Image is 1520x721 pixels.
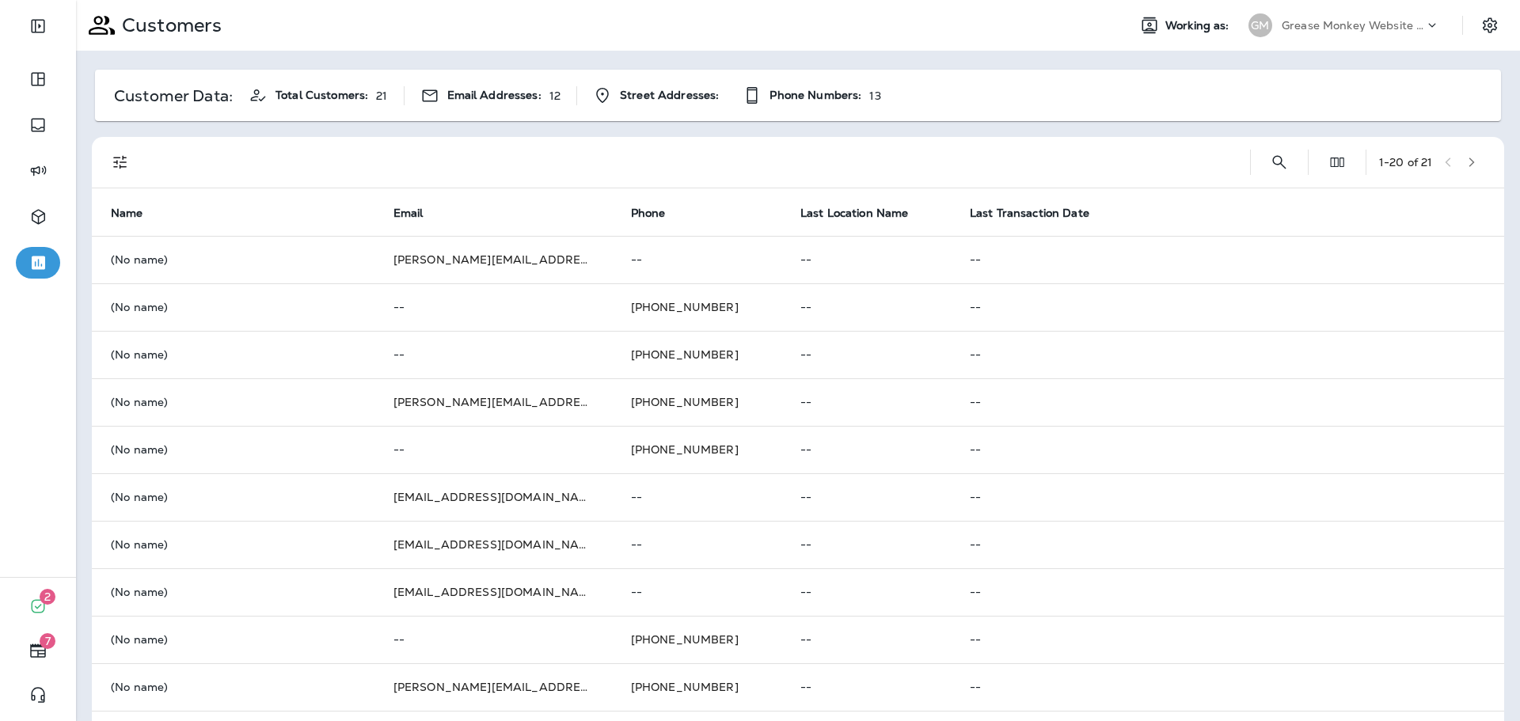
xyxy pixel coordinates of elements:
[631,491,762,503] p: --
[111,491,355,503] p: (No name)
[393,348,593,361] p: --
[631,206,686,220] span: Phone
[393,633,593,646] p: --
[116,13,222,37] p: Customers
[612,663,781,711] td: [PHONE_NUMBER]
[374,236,612,283] td: [PERSON_NAME][EMAIL_ADDRESS][DOMAIN_NAME]
[970,491,1485,503] p: --
[800,633,932,646] p: --
[970,396,1485,408] p: --
[111,633,355,646] p: (No name)
[970,681,1485,693] p: --
[620,89,719,102] span: Street Addresses:
[800,253,932,266] p: --
[275,89,368,102] span: Total Customers:
[612,616,781,663] td: [PHONE_NUMBER]
[1321,146,1353,178] button: Edit Fields
[111,586,355,598] p: (No name)
[1282,19,1424,32] p: Grease Monkey Website Coupons
[800,681,932,693] p: --
[16,590,60,622] button: 2
[970,443,1485,456] p: --
[970,348,1485,361] p: --
[111,538,355,551] p: (No name)
[612,283,781,331] td: [PHONE_NUMBER]
[800,538,932,551] p: --
[393,301,593,313] p: --
[376,89,387,102] p: 21
[800,586,932,598] p: --
[111,396,355,408] p: (No name)
[800,348,932,361] p: --
[111,207,143,220] span: Name
[631,253,762,266] p: --
[374,521,612,568] td: [EMAIL_ADDRESS][DOMAIN_NAME]
[631,207,666,220] span: Phone
[16,635,60,666] button: 7
[612,426,781,473] td: [PHONE_NUMBER]
[970,206,1110,220] span: Last Transaction Date
[374,473,612,521] td: [EMAIL_ADDRESS][DOMAIN_NAME]
[1165,19,1233,32] span: Working as:
[631,538,762,551] p: --
[374,568,612,616] td: [EMAIL_ADDRESS][DOMAIN_NAME]
[1248,13,1272,37] div: GM
[970,253,1485,266] p: --
[40,633,55,649] span: 7
[970,633,1485,646] p: --
[970,586,1485,598] p: --
[111,301,355,313] p: (No name)
[104,146,136,178] button: Filters
[612,331,781,378] td: [PHONE_NUMBER]
[111,206,164,220] span: Name
[111,681,355,693] p: (No name)
[447,89,541,102] span: Email Addresses:
[1263,146,1295,178] button: Search Customers
[769,89,861,102] span: Phone Numbers:
[393,443,593,456] p: --
[800,207,909,220] span: Last Location Name
[393,206,444,220] span: Email
[1476,11,1504,40] button: Settings
[374,663,612,711] td: [PERSON_NAME][EMAIL_ADDRESS][DOMAIN_NAME]
[869,89,880,102] p: 13
[800,491,932,503] p: --
[631,586,762,598] p: --
[111,253,355,266] p: (No name)
[549,89,560,102] p: 12
[1379,156,1432,169] div: 1 - 20 of 21
[393,207,424,220] span: Email
[970,207,1089,220] span: Last Transaction Date
[970,538,1485,551] p: --
[111,443,355,456] p: (No name)
[970,301,1485,313] p: --
[374,378,612,426] td: [PERSON_NAME][EMAIL_ADDRESS][DOMAIN_NAME]
[800,443,932,456] p: --
[612,378,781,426] td: [PHONE_NUMBER]
[16,10,60,42] button: Expand Sidebar
[800,206,929,220] span: Last Location Name
[111,348,355,361] p: (No name)
[800,301,932,313] p: --
[40,589,55,605] span: 2
[800,396,932,408] p: --
[114,89,233,102] p: Customer Data:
